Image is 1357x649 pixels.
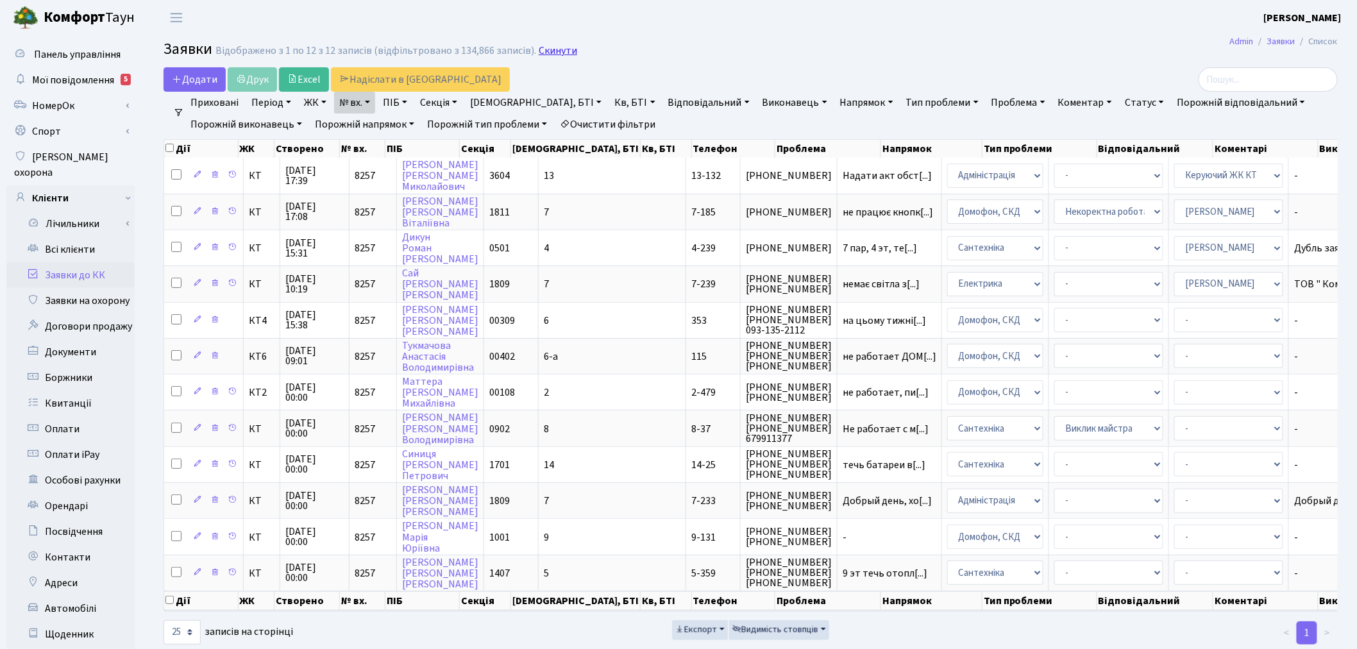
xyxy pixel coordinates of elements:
[843,494,932,508] span: Добрый день, хо[...]
[489,566,510,580] span: 1407
[843,205,933,219] span: не працює кнопк[...]
[355,494,375,508] span: 8257
[982,140,1097,158] th: Тип проблеми
[164,140,239,158] th: Дії
[732,623,818,636] span: Видимість стовпців
[843,422,929,436] span: Не работает с м[...]
[402,194,478,230] a: [PERSON_NAME][PERSON_NAME]Віталіївна
[6,42,135,67] a: Панель управління
[249,171,274,181] span: КТ
[641,140,692,158] th: Кв, БТІ
[164,591,239,611] th: Дії
[489,277,510,291] span: 1809
[355,422,375,436] span: 8257
[249,351,274,362] span: КТ6
[355,385,375,400] span: 8257
[274,591,341,611] th: Створено
[1097,591,1213,611] th: Відповідальний
[285,346,344,366] span: [DATE] 09:01
[6,365,135,391] a: Боржники
[511,591,641,611] th: [DEMOGRAPHIC_DATA], БТІ
[274,140,341,158] th: Створено
[986,92,1050,114] a: Проблема
[746,207,832,217] span: [PHONE_NUMBER]
[215,45,536,57] div: Відображено з 1 по 12 з 12 записів (відфільтровано з 134,866 записів).
[489,458,510,472] span: 1701
[1172,92,1310,114] a: Порожній відповідальний
[843,169,932,183] span: Надати акт обст[...]
[691,458,716,472] span: 14-25
[691,494,716,508] span: 7-233
[746,243,832,253] span: [PHONE_NUMBER]
[465,92,607,114] a: [DEMOGRAPHIC_DATA], БТІ
[249,279,274,289] span: КТ
[6,442,135,468] a: Оплати iPay
[355,314,375,328] span: 8257
[299,92,332,114] a: ЖК
[1213,591,1319,611] th: Коментарі
[1053,92,1117,114] a: Коментар
[843,458,925,472] span: течь батареи в[...]
[378,92,412,114] a: ПІБ
[6,416,135,442] a: Оплати
[544,314,549,328] span: 6
[746,382,832,403] span: [PHONE_NUMBER] [PHONE_NUMBER]
[843,532,936,543] span: -
[249,496,274,506] span: КТ
[663,92,755,114] a: Відповідальний
[901,92,984,114] a: Тип проблеми
[1213,140,1319,158] th: Коментарі
[6,391,135,416] a: Квитанції
[246,92,296,114] a: Період
[6,570,135,596] a: Адреси
[164,67,226,92] a: Додати
[511,140,641,158] th: [DEMOGRAPHIC_DATA], БТІ
[489,314,515,328] span: 00309
[355,350,375,364] span: 8257
[340,140,385,158] th: № вх.
[422,114,552,135] a: Порожній тип проблеми
[675,623,717,636] span: Експорт
[672,620,728,640] button: Експорт
[249,243,274,253] span: КТ
[544,241,549,255] span: 4
[544,350,558,364] span: 6-а
[402,519,478,555] a: [PERSON_NAME]МаріяЮріївна
[1120,92,1169,114] a: Статус
[544,530,549,544] span: 9
[6,596,135,621] a: Автомобілі
[1264,11,1342,25] b: [PERSON_NAME]
[285,201,344,222] span: [DATE] 17:08
[691,530,716,544] span: 9-131
[746,274,832,294] span: [PHONE_NUMBER] [PHONE_NUMBER]
[6,262,135,288] a: Заявки до КК
[340,591,385,611] th: № вх.
[843,566,927,580] span: 9 эт течь отопл[...]
[402,266,478,302] a: Сай[PERSON_NAME][PERSON_NAME]
[285,527,344,547] span: [DATE] 00:00
[544,422,549,436] span: 8
[249,532,274,543] span: КТ
[746,341,832,371] span: [PHONE_NUMBER] [PHONE_NUMBER] [PHONE_NUMBER]
[544,458,554,472] span: 14
[691,350,707,364] span: 115
[544,566,549,580] span: 5
[835,92,898,114] a: Напрямок
[1097,140,1213,158] th: Відповідальний
[6,67,135,93] a: Мої повідомлення5
[692,140,775,158] th: Телефон
[249,568,274,578] span: КТ
[691,241,716,255] span: 4-239
[355,169,375,183] span: 8257
[15,211,135,237] a: Лічильники
[1267,35,1295,48] a: Заявки
[402,447,478,483] a: Синиця[PERSON_NAME]Петрович
[489,169,510,183] span: 3604
[691,422,711,436] span: 8-37
[489,422,510,436] span: 0902
[6,185,135,211] a: Клієнти
[6,519,135,544] a: Посвідчення
[32,73,114,87] span: Мої повідомлення
[402,339,474,375] a: ТукмачоваАнастасіяВолодимирівна
[285,454,344,475] span: [DATE] 00:00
